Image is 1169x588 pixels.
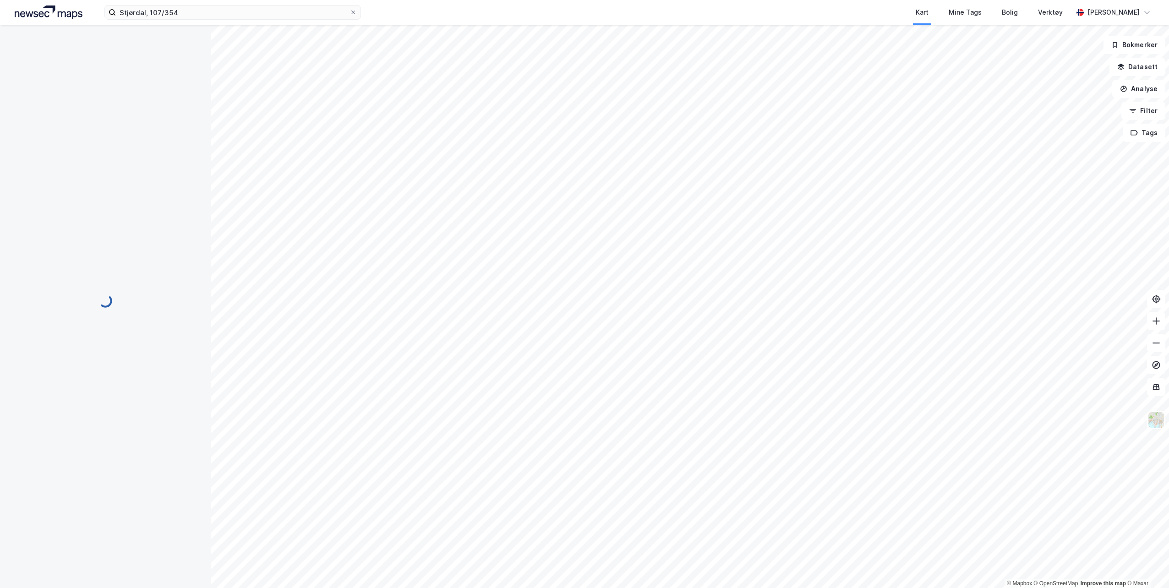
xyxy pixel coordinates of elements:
[1034,580,1078,587] a: OpenStreetMap
[949,7,982,18] div: Mine Tags
[15,5,82,19] img: logo.a4113a55bc3d86da70a041830d287a7e.svg
[116,5,350,19] input: Søk på adresse, matrikkel, gårdeiere, leietakere eller personer
[1081,580,1126,587] a: Improve this map
[1121,102,1165,120] button: Filter
[1147,411,1165,429] img: Z
[1002,7,1018,18] div: Bolig
[98,294,113,308] img: spinner.a6d8c91a73a9ac5275cf975e30b51cfb.svg
[916,7,929,18] div: Kart
[1112,80,1165,98] button: Analyse
[1007,580,1032,587] a: Mapbox
[1109,58,1165,76] button: Datasett
[1123,124,1165,142] button: Tags
[1103,36,1165,54] button: Bokmerker
[1038,7,1063,18] div: Verktøy
[1087,7,1140,18] div: [PERSON_NAME]
[1123,544,1169,588] iframe: Chat Widget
